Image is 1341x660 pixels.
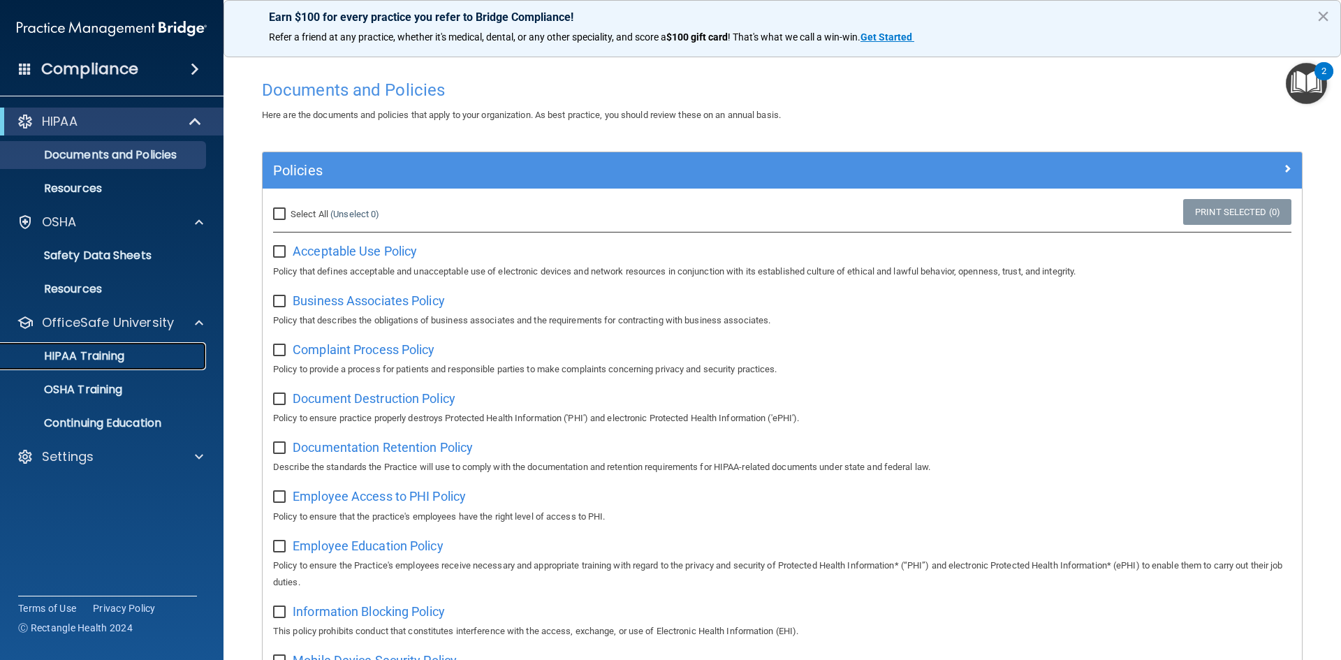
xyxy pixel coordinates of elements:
strong: $100 gift card [666,31,728,43]
button: Open Resource Center, 2 new notifications [1286,63,1327,104]
p: Policy that describes the obligations of business associates and the requirements for contracting... [273,312,1291,329]
p: Policy to ensure practice properly destroys Protected Health Information ('PHI') and electronic P... [273,410,1291,427]
p: Settings [42,448,94,465]
p: Policy that defines acceptable and unacceptable use of electronic devices and network resources i... [273,263,1291,280]
button: Close [1317,5,1330,27]
p: Resources [9,282,200,296]
div: 2 [1321,71,1326,89]
h5: Policies [273,163,1032,178]
p: HIPAA [42,113,78,130]
a: HIPAA [17,113,203,130]
a: Get Started [860,31,914,43]
p: Policy to ensure that the practice's employees have the right level of access to PHI. [273,508,1291,525]
span: Document Destruction Policy [293,391,455,406]
a: Print Selected (0) [1183,199,1291,225]
span: Employee Access to PHI Policy [293,489,466,504]
input: Select All (Unselect 0) [273,209,289,220]
p: Policy to provide a process for patients and responsible parties to make complaints concerning pr... [273,361,1291,378]
span: Business Associates Policy [293,293,445,308]
img: PMB logo [17,15,207,43]
h4: Compliance [41,59,138,79]
a: Terms of Use [18,601,76,615]
strong: Get Started [860,31,912,43]
h4: Documents and Policies [262,81,1303,99]
a: Settings [17,448,203,465]
a: Privacy Policy [93,601,156,615]
a: OfficeSafe University [17,314,203,331]
p: Policy to ensure the Practice's employees receive necessary and appropriate training with regard ... [273,557,1291,591]
p: Documents and Policies [9,148,200,162]
p: Continuing Education [9,416,200,430]
a: Policies [273,159,1291,182]
p: Describe the standards the Practice will use to comply with the documentation and retention requi... [273,459,1291,476]
p: HIPAA Training [9,349,124,363]
p: OfficeSafe University [42,314,174,331]
p: OSHA [42,214,77,230]
p: Safety Data Sheets [9,249,200,263]
span: Documentation Retention Policy [293,440,473,455]
span: Select All [291,209,328,219]
span: ! That's what we call a win-win. [728,31,860,43]
p: Resources [9,182,200,196]
p: Earn $100 for every practice you refer to Bridge Compliance! [269,10,1296,24]
iframe: Drift Widget Chat Controller [1271,564,1324,617]
span: Employee Education Policy [293,538,444,553]
a: OSHA [17,214,203,230]
span: Acceptable Use Policy [293,244,417,258]
span: Here are the documents and policies that apply to your organization. As best practice, you should... [262,110,781,120]
a: (Unselect 0) [330,209,379,219]
p: This policy prohibits conduct that constitutes interference with the access, exchange, or use of ... [273,623,1291,640]
span: Ⓒ Rectangle Health 2024 [18,621,133,635]
span: Complaint Process Policy [293,342,434,357]
p: OSHA Training [9,383,122,397]
span: Refer a friend at any practice, whether it's medical, dental, or any other speciality, and score a [269,31,666,43]
span: Information Blocking Policy [293,604,445,619]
